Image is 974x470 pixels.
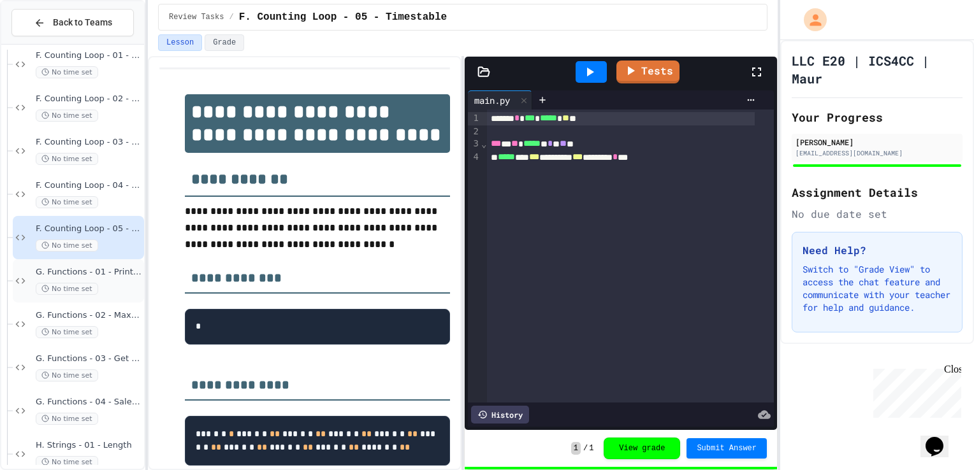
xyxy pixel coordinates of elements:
[790,5,830,34] div: My Account
[868,364,961,418] iframe: chat widget
[468,90,532,110] div: main.py
[36,137,142,148] span: F. Counting Loop - 03 - Count up by 4
[36,224,142,234] span: F. Counting Loop - 05 - Timestable
[468,112,481,125] div: 1
[36,66,98,78] span: No time set
[796,136,959,148] div: [PERSON_NAME]
[36,456,98,468] span: No time set
[36,326,98,338] span: No time set
[36,110,98,122] span: No time set
[11,9,134,36] button: Back to Teams
[36,353,142,364] span: G. Functions - 03 - Get Average
[468,125,481,138] div: 2
[589,443,593,453] span: 1
[36,397,142,408] span: G. Functions - 04 - Sale Price
[697,443,757,453] span: Submit Answer
[36,153,98,165] span: No time set
[169,12,224,22] span: Review Tasks
[796,148,959,158] div: [EMAIL_ADDRESS][DOMAIN_NAME]
[481,139,487,149] span: Fold line
[158,34,202,51] button: Lesson
[36,267,142,278] span: G. Functions - 01 - Print Numbers
[36,369,98,381] span: No time set
[920,419,961,457] iframe: chat widget
[5,5,88,81] div: Chat with us now!Close
[468,138,481,151] div: 3
[803,243,952,258] h3: Need Help?
[604,438,680,459] button: View grade
[36,239,98,252] span: No time set
[571,442,581,455] span: 1
[53,16,112,29] span: Back to Teams
[229,12,233,22] span: /
[36,440,142,451] span: H. Strings - 01 - Length
[205,34,244,51] button: Grade
[36,310,142,321] span: G. Functions - 02 - Max Number
[36,180,142,191] span: F. Counting Loop - 04 - Printing Patterns
[792,206,963,222] div: No due date set
[36,196,98,208] span: No time set
[792,183,963,201] h2: Assignment Details
[36,283,98,295] span: No time set
[792,108,963,126] h2: Your Progress
[468,151,481,164] div: 4
[239,10,447,25] span: F. Counting Loop - 05 - Timestable
[616,61,680,83] a: Tests
[36,50,142,61] span: F. Counting Loop - 01 - Count up by 1
[583,443,588,453] span: /
[803,263,952,314] p: Switch to "Grade View" to access the chat feature and communicate with your teacher for help and ...
[792,52,963,87] h1: LLC E20 | ICS4CC | Maur
[36,94,142,104] span: F. Counting Loop - 02 - Count down by 1
[468,94,516,107] div: main.py
[36,413,98,425] span: No time set
[687,438,767,459] button: Submit Answer
[471,406,529,424] div: History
